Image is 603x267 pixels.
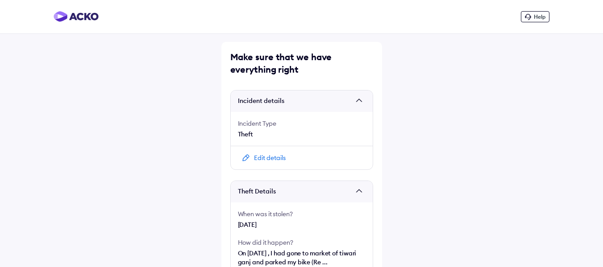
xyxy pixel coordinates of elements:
[238,220,366,229] div: [DATE]
[238,187,352,196] span: Theft Details
[238,130,366,139] div: Theft
[238,119,366,128] div: Incident Type
[238,97,352,106] span: Incident details
[54,11,99,22] img: horizontal-gradient.png
[230,51,373,76] div: Make sure that we have everything right
[254,153,286,162] div: Edit details
[534,13,545,20] span: Help
[238,238,366,247] div: How did it happen?
[238,209,366,218] div: When was it stolen?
